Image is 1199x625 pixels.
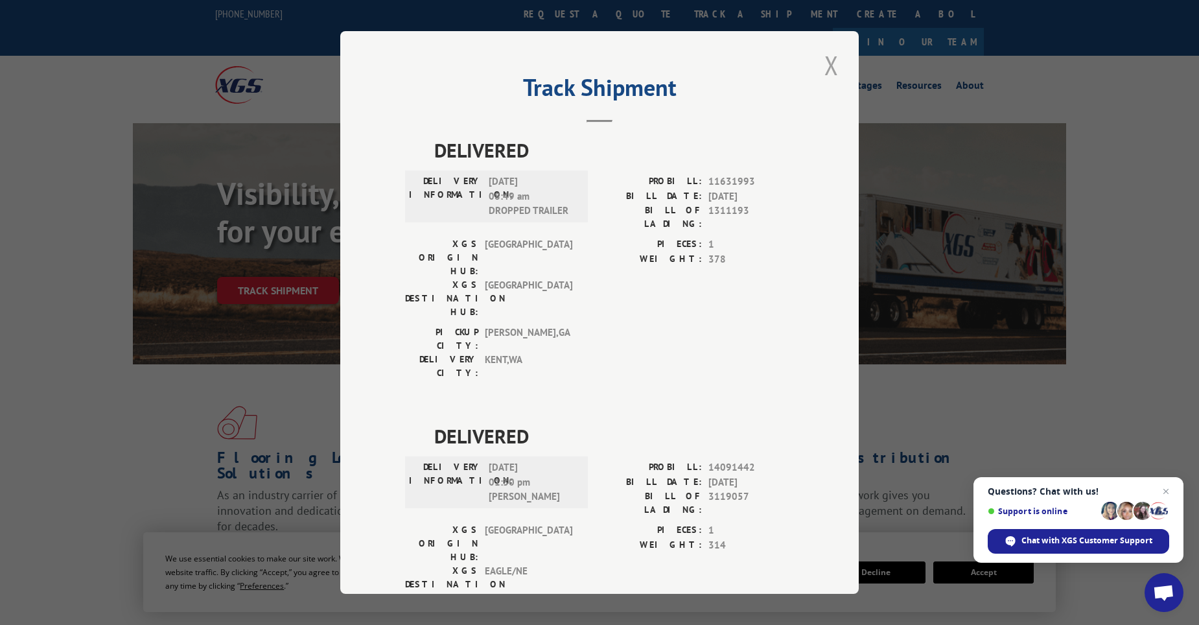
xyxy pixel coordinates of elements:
[485,278,572,319] span: [GEOGRAPHIC_DATA]
[434,421,794,451] span: DELIVERED
[708,538,794,553] span: 314
[599,475,702,490] label: BILL DATE:
[485,353,572,380] span: KENT , WA
[599,174,702,189] label: PROBILL:
[708,460,794,475] span: 14091442
[409,460,482,504] label: DELIVERY INFORMATION:
[405,353,478,380] label: DELIVERY CITY:
[708,174,794,189] span: 11631993
[599,252,702,267] label: WEIGHT:
[405,78,794,103] h2: Track Shipment
[708,523,794,538] span: 1
[485,564,572,605] span: EAGLE/NE
[405,278,478,319] label: XGS DESTINATION HUB:
[434,136,794,165] span: DELIVERED
[708,237,794,252] span: 1
[708,475,794,490] span: [DATE]
[405,564,478,605] label: XGS DESTINATION HUB:
[599,237,702,252] label: PIECES:
[821,47,843,83] button: Close modal
[599,204,702,231] label: BILL OF LADING:
[599,538,702,553] label: WEIGHT:
[599,189,702,204] label: BILL DATE:
[988,506,1097,516] span: Support is online
[708,252,794,267] span: 378
[485,237,572,278] span: [GEOGRAPHIC_DATA]
[409,174,482,218] label: DELIVERY INFORMATION:
[599,460,702,475] label: PROBILL:
[599,523,702,538] label: PIECES:
[708,489,794,517] span: 3119057
[1021,535,1152,547] span: Chat with XGS Customer Support
[485,325,572,353] span: [PERSON_NAME] , GA
[988,486,1169,497] span: Questions? Chat with us!
[405,325,478,353] label: PICKUP CITY:
[1145,573,1183,612] a: Open chat
[489,460,576,504] span: [DATE] 01:30 pm [PERSON_NAME]
[708,189,794,204] span: [DATE]
[988,529,1169,554] span: Chat with XGS Customer Support
[405,523,478,564] label: XGS ORIGIN HUB:
[485,523,572,564] span: [GEOGRAPHIC_DATA]
[708,204,794,231] span: 1311193
[489,174,576,218] span: [DATE] 08:49 am DROPPED TRAILER
[405,237,478,278] label: XGS ORIGIN HUB:
[599,489,702,517] label: BILL OF LADING:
